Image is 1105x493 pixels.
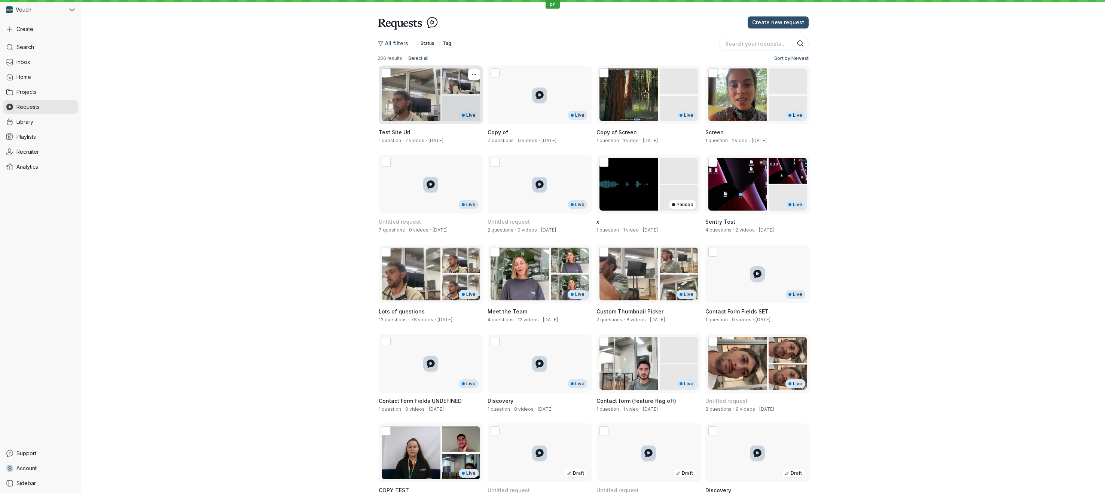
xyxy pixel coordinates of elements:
[755,406,759,412] span: ·
[428,138,443,143] span: Created by Pro Teale
[596,317,622,322] span: 2 questions
[401,406,405,412] span: ·
[639,138,643,144] span: ·
[421,40,434,47] span: Status
[401,138,405,144] span: ·
[405,227,409,233] span: ·
[705,218,735,225] span: Sentry Test
[405,138,424,143] span: 2 videos
[488,317,514,322] span: 4 questions
[736,406,755,412] span: 9 videos
[537,138,541,144] span: ·
[16,480,36,487] span: Sidebar
[405,406,425,412] span: 0 videos
[6,6,13,13] img: Vouch avatar
[3,55,78,69] a: Inbox
[619,406,623,412] span: ·
[705,227,732,233] span: 4 questions
[728,138,732,144] span: ·
[488,129,508,135] span: Copy of
[514,317,518,323] span: ·
[488,218,530,225] span: Untitled request
[643,227,658,233] span: Created by Nathan Weinstock
[378,15,422,30] h1: Requests
[16,6,31,13] span: Vouch
[538,406,553,412] span: Created by Nathan Weinstock
[379,406,401,412] span: 1 question
[3,40,78,54] a: Search
[409,227,428,233] span: 0 videos
[16,43,34,51] span: Search
[439,39,455,48] button: Tag
[378,55,402,61] span: 260 results
[3,3,68,16] div: Vouch
[379,218,421,225] span: Untitled request
[428,227,433,233] span: ·
[626,317,646,322] span: 8 videos
[3,115,78,129] a: Library
[16,450,36,457] span: Support
[705,129,724,135] span: Screen
[623,406,639,412] span: 1 video
[3,462,78,475] a: SAccount
[433,227,448,233] span: Created by Ben
[732,317,751,322] span: 0 videos
[405,54,431,63] button: Select all
[379,398,462,404] span: Contact Form Fields UNDEFINED
[16,25,33,33] span: Create
[16,163,38,171] span: Analytics
[379,317,407,322] span: 13 questions
[639,227,643,233] span: ·
[771,54,809,63] button: Sort by:Newest
[488,308,527,315] span: Meet the Team
[3,160,78,174] a: Analytics
[378,37,413,49] button: All filters
[3,3,78,16] button: Vouch avatarVouch
[728,317,732,323] span: ·
[408,55,428,62] span: Select all
[488,138,514,143] span: 7 questions
[646,317,650,323] span: ·
[537,227,541,233] span: ·
[596,227,619,233] span: 1 question
[379,138,401,143] span: 1 question
[433,317,437,323] span: ·
[407,317,411,323] span: ·
[488,406,510,412] span: 1 question
[437,317,452,322] span: Created by Pro Teale
[732,138,748,143] span: 1 video
[518,138,537,143] span: 0 videos
[596,218,599,225] span: x
[468,68,480,80] button: More actions
[622,317,626,323] span: ·
[748,138,752,144] span: ·
[650,317,665,322] span: Created by Shez Katrak
[3,447,78,460] a: Support
[719,36,809,51] input: Search your requests...
[732,406,736,412] span: ·
[424,138,428,144] span: ·
[623,227,639,233] span: 1 video
[541,227,556,233] span: Created by Ben
[16,148,39,156] span: Recruiter
[751,317,756,323] span: ·
[16,465,37,472] span: Account
[379,129,410,135] span: Test Site Url
[534,406,538,412] span: ·
[705,317,728,322] span: 1 question
[732,227,736,233] span: ·
[514,138,518,144] span: ·
[3,85,78,99] a: Projects
[16,133,36,141] span: Playlists
[752,19,804,26] span: Create new request
[3,477,78,490] a: Sidebar
[3,145,78,159] a: Recruiter
[759,227,774,233] span: Created by Nathan Weinstock
[705,398,748,404] span: Untitled request
[3,130,78,144] a: Playlists
[596,308,663,315] span: Custom Thumbnail Picker
[379,227,405,233] span: 7 questions
[518,227,537,233] span: 0 videos
[596,406,619,412] span: 1 question
[16,58,30,66] span: Inbox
